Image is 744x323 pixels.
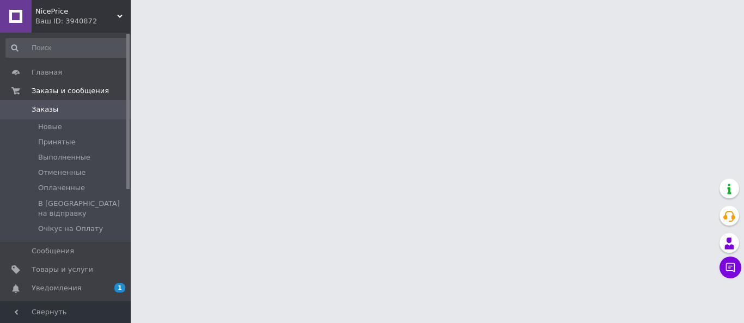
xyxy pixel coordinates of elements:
span: Уведомления [32,283,81,293]
span: Очікує на Оплату [38,224,103,234]
div: Ваш ID: 3940872 [35,16,131,26]
button: Чат с покупателем [719,257,741,278]
input: Поиск [5,38,129,58]
span: Заказы [32,105,58,114]
span: Заказы и сообщения [32,86,109,96]
span: Выполненные [38,153,90,162]
span: Новые [38,122,62,132]
span: В [GEOGRAPHIC_DATA] на відправку [38,199,127,218]
span: NicePrice [35,7,117,16]
span: Принятые [38,137,76,147]
span: Оплаченные [38,183,85,193]
span: Товары и услуги [32,265,93,275]
span: 1 [114,283,125,292]
span: Сообщения [32,246,74,256]
span: Отмененные [38,168,86,178]
span: Главная [32,68,62,77]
